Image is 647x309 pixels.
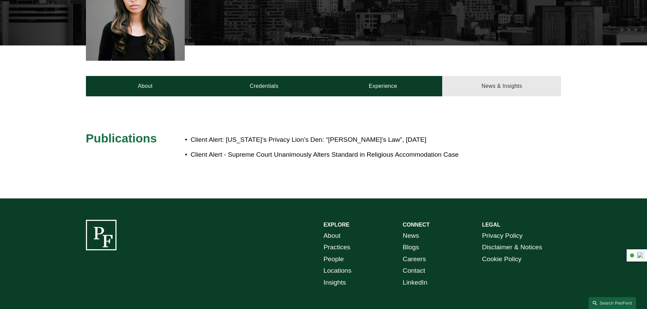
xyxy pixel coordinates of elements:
a: About [86,76,205,96]
a: Credentials [205,76,324,96]
a: Cookie Policy [482,253,521,265]
strong: CONNECT [403,222,430,228]
a: Disclaimer & Notices [482,242,542,253]
a: Search this site [589,297,636,309]
a: Contact [403,265,425,277]
span: Publications [86,132,157,145]
p: Client Alert - Supreme Court Unanimously Alters Standard in Religious Accommodation Case [191,149,502,161]
strong: EXPLORE [324,222,349,228]
a: About [324,230,341,242]
a: Blogs [403,242,419,253]
a: LinkedIn [403,277,428,289]
a: Experience [324,76,443,96]
a: Practices [324,242,351,253]
a: Careers [403,253,426,265]
a: Locations [324,265,352,277]
strong: LEGAL [482,222,500,228]
a: News & Insights [442,76,561,96]
a: News [403,230,419,242]
a: Insights [324,277,346,289]
p: Client Alert: [US_STATE]’s Privacy Lion’s Den: “[PERSON_NAME]’s Law”, [DATE] [191,134,502,146]
a: People [324,253,344,265]
a: Privacy Policy [482,230,522,242]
